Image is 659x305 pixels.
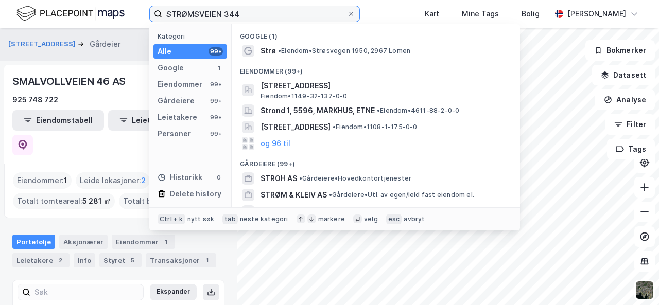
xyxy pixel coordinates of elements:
[404,215,425,223] div: avbryt
[202,255,212,265] div: 1
[158,78,202,91] div: Eiendommer
[74,253,95,267] div: Info
[99,253,142,267] div: Styret
[605,114,655,135] button: Filter
[222,214,238,224] div: tab
[13,193,115,209] div: Totalt tomteareal :
[127,255,137,265] div: 5
[119,193,218,209] div: Totalt byggareal :
[261,121,331,133] span: [STREET_ADDRESS]
[299,174,302,182] span: •
[261,104,375,117] span: Strond 1, 5596, MARKHUS, ETNE
[13,172,72,189] div: Eiendommer :
[585,40,655,61] button: Bokmerker
[377,106,380,114] span: •
[261,80,508,92] span: [STREET_ADDRESS]
[82,195,111,207] span: 5 281 ㎡
[261,92,348,100] span: Eiendom • 1149-32-137-0-0
[425,8,439,20] div: Kart
[386,214,402,224] div: esc
[30,284,143,300] input: Søk
[232,59,520,78] div: Eiendommer (99+)
[215,64,223,72] div: 1
[59,235,108,249] div: Aksjonærer
[170,188,221,200] div: Delete history
[90,38,120,50] div: Gårdeier
[333,123,336,131] span: •
[158,62,184,74] div: Google
[261,45,276,57] span: Strø
[64,174,67,187] span: 1
[278,47,410,55] span: Eiendom • Strøsvegen 1950, 2967 Lomen
[112,235,175,249] div: Eiendommer
[608,256,659,305] iframe: Chat Widget
[592,65,655,85] button: Datasett
[187,215,215,223] div: nytt søk
[158,45,171,58] div: Alle
[209,113,223,121] div: 99+
[209,130,223,138] div: 99+
[209,47,223,56] div: 99+
[158,95,195,107] div: Gårdeiere
[261,189,327,201] span: STRØM & KLEIV AS
[108,110,200,131] button: Leietakertabell
[462,8,499,20] div: Mine Tags
[12,235,55,249] div: Portefølje
[232,24,520,43] div: Google (1)
[232,152,520,170] div: Gårdeiere (99+)
[8,39,78,49] button: [STREET_ADDRESS]
[318,215,345,223] div: markere
[12,253,70,267] div: Leietakere
[522,8,540,20] div: Bolig
[158,214,185,224] div: Ctrl + k
[150,284,197,300] button: Ekspander
[141,174,146,187] span: 2
[299,174,411,183] span: Gårdeiere • Hovedkontortjenester
[209,80,223,88] div: 99+
[215,173,223,182] div: 0
[158,32,227,40] div: Kategori
[607,139,655,159] button: Tags
[209,97,223,105] div: 99+
[240,215,288,223] div: neste kategori
[12,73,128,89] div: SMALVOLLVEIEN 46 AS
[567,8,626,20] div: [PERSON_NAME]
[161,237,171,247] div: 1
[146,253,216,267] div: Transaksjoner
[162,6,347,22] input: Søk på adresse, matrikkel, gårdeiere, leietakere eller personer
[377,106,459,115] span: Eiendom • 4611-88-2-0-0
[12,110,104,131] button: Eiendomstabell
[12,94,58,106] div: 925 748 722
[333,123,418,131] span: Eiendom • 1108-1-175-0-0
[158,111,197,123] div: Leietakere
[261,137,290,150] button: og 96 til
[608,256,659,305] div: Kontrollprogram for chat
[329,191,332,199] span: •
[76,172,150,189] div: Leide lokasjoner :
[278,47,281,55] span: •
[329,191,474,199] span: Gårdeiere • Utl. av egen/leid fast eiendom el.
[55,255,65,265] div: 2
[364,215,378,223] div: velg
[261,205,327,218] span: STRØM & SÅNN AS
[595,89,655,110] button: Analyse
[158,171,202,184] div: Historikk
[158,128,191,140] div: Personer
[261,172,297,185] span: STROH AS
[16,5,125,23] img: logo.f888ab2527a4732fd821a326f86c7f29.svg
